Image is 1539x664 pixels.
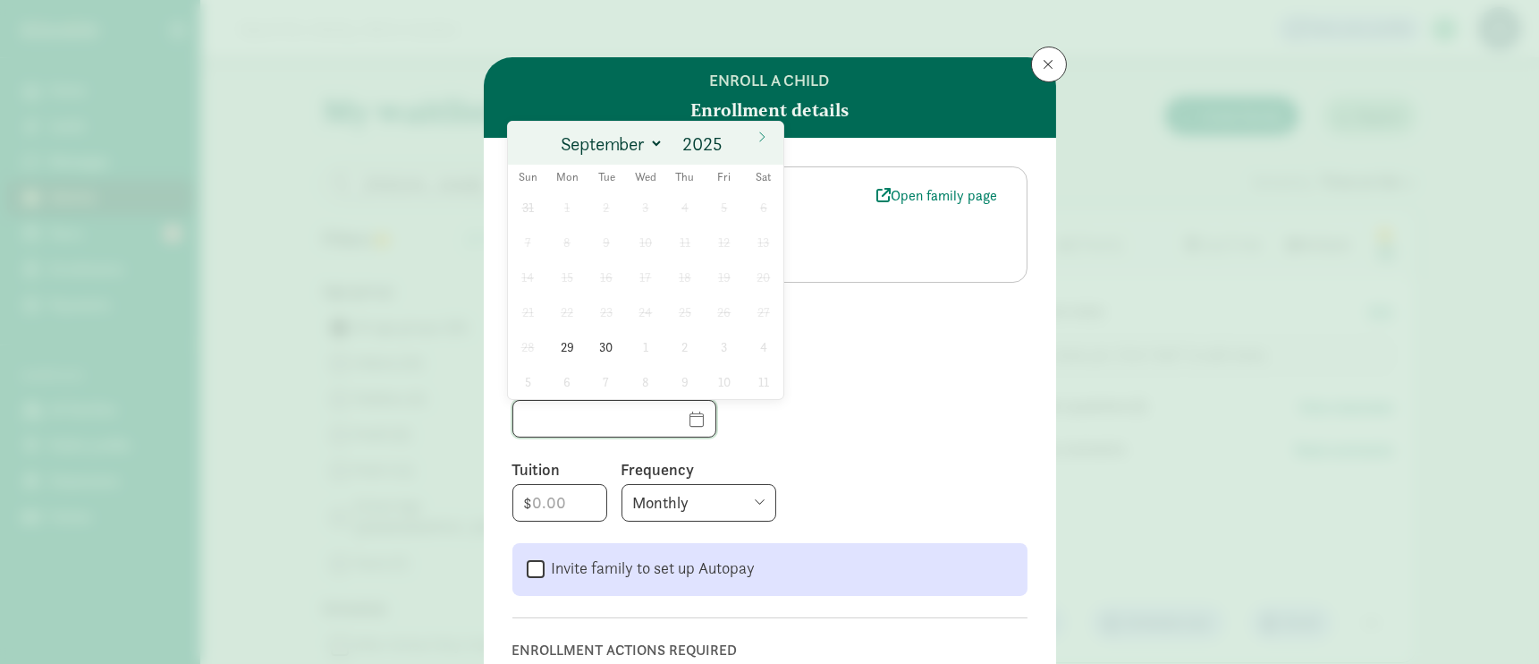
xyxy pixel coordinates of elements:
[706,364,741,399] span: October 10, 2025
[545,558,756,579] label: Invite family to set up Autopay
[628,364,663,399] span: October 8, 2025
[550,329,585,364] span: September 29, 2025
[547,172,587,183] span: Mon
[667,329,702,364] span: October 2, 2025
[870,183,1005,209] a: Open family page
[508,172,547,183] span: Sun
[589,364,624,399] span: October 7, 2025
[746,329,781,364] span: October 4, 2025
[511,364,545,399] span: October 5, 2025
[678,132,735,157] input: Year
[744,172,783,183] span: Sat
[622,459,1027,481] label: Frequency
[554,129,664,158] select: Month
[512,459,607,481] label: Tuition
[690,97,849,123] strong: Enrollment details
[550,364,585,399] span: October 6, 2025
[512,640,1027,661] div: Enrollment actions required
[589,329,624,364] span: September 30, 2025
[706,329,741,364] span: October 3, 2025
[667,364,702,399] span: October 9, 2025
[877,185,998,207] span: Open family page
[626,172,665,183] span: Wed
[705,172,744,183] span: Fri
[1450,578,1539,664] iframe: Chat Widget
[665,172,705,183] span: Thu
[587,172,626,183] span: Tue
[710,72,830,89] h6: Enroll a child
[628,329,663,364] span: October 1, 2025
[746,364,781,399] span: October 11, 2025
[513,485,606,521] input: 0.00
